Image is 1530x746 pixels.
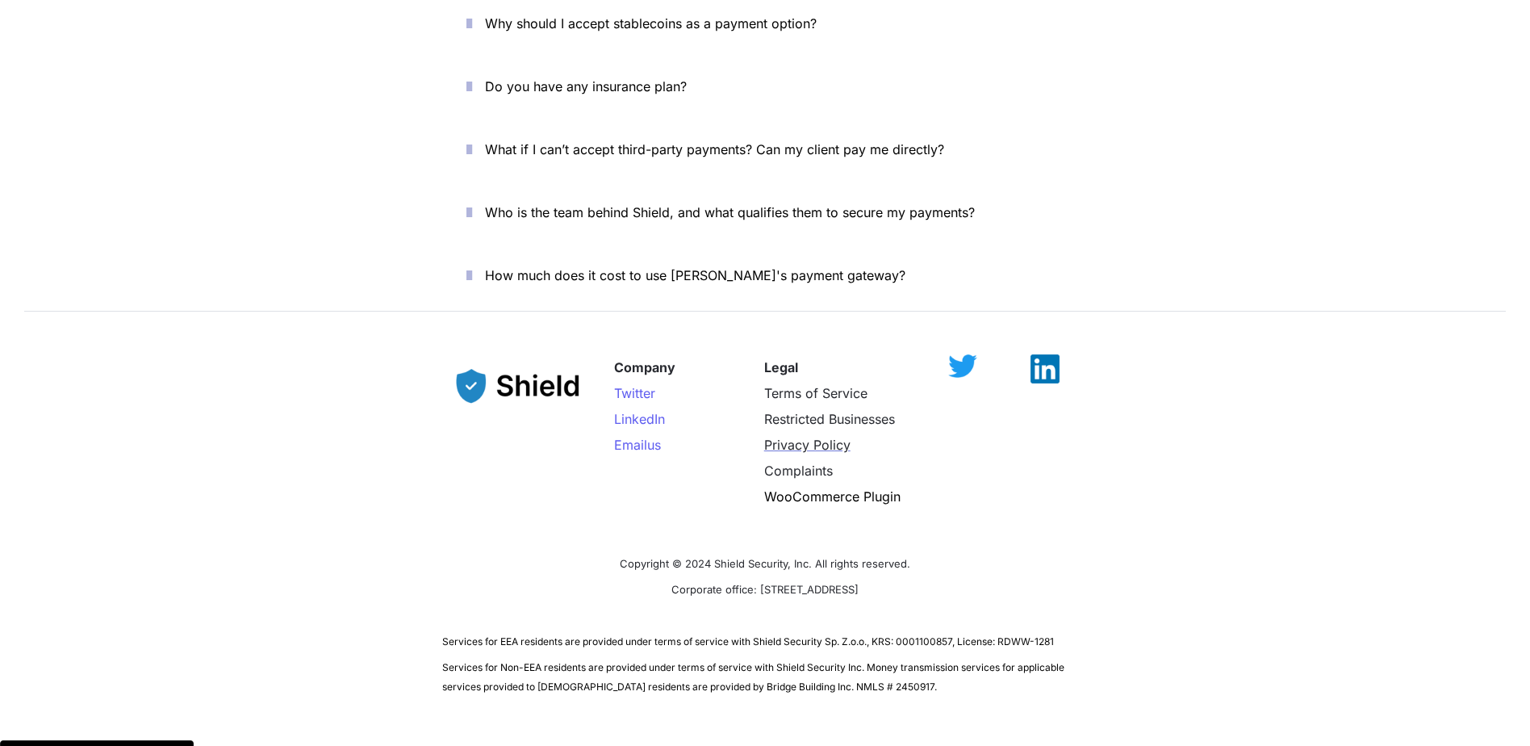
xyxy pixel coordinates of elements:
button: Who is the team behind Shield, and what qualifies them to secure my payments? [442,187,1088,237]
span: Do you have any insurance plan? [485,78,687,94]
span: Services for EEA residents are provided under terms of service with Shield Security Sp. Z.o.o., K... [442,635,1054,648]
a: Twitter [614,385,655,401]
span: Email [614,437,647,453]
span: us [647,437,661,453]
a: Terms of Service [764,385,867,401]
span: Services for Non-EEA residents are provided under terms of service with Shield Security Inc. Mone... [442,661,1067,693]
a: Privacy Policy [764,437,851,453]
span: Who is the team behind Shield, and what qualifies them to secure my payments? [485,204,975,220]
a: Restricted Businesses [764,411,895,427]
button: How much does it cost to use [PERSON_NAME]'s payment gateway? [442,250,1088,300]
span: How much does it cost to use [PERSON_NAME]'s payment gateway? [485,267,905,283]
a: LinkedIn [614,411,665,427]
span: What if I can’t accept third-party payments? Can my client pay me directly? [485,141,944,157]
span: Corporate office: [STREET_ADDRESS] [671,583,859,596]
strong: Legal [764,359,798,375]
a: Emailus [614,437,661,453]
button: Do you have any insurance plan? [442,61,1088,111]
button: What if I can’t accept third-party payments? Can my client pay me directly? [442,124,1088,174]
a: WooCommerce Plugin [764,488,901,505]
a: Complaints [764,463,833,479]
strong: Company [614,359,675,375]
span: Copyright © 2024 Shield Security, Inc. All rights reserved. [620,557,910,570]
span: Why should I accept stablecoins as a payment option? [485,15,817,31]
